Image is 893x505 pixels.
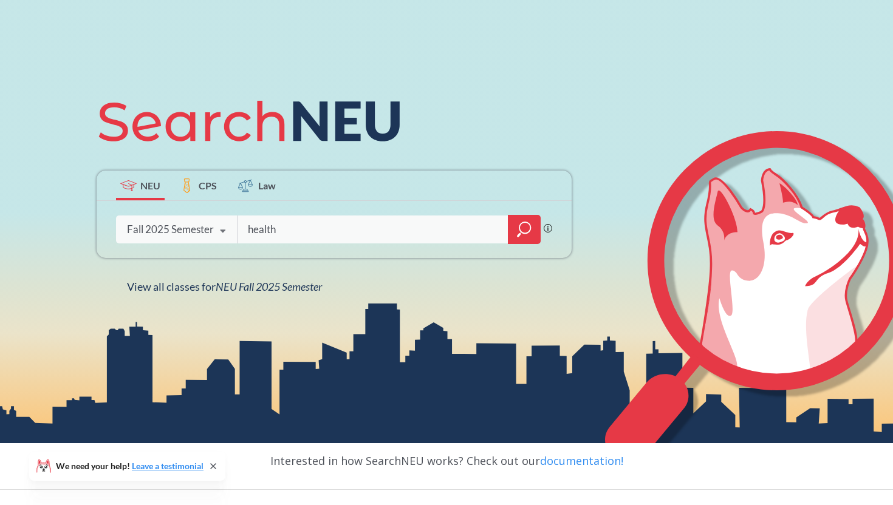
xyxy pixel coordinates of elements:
div: Fall 2025 Semester [127,223,214,236]
a: documentation! [540,453,623,468]
span: NEU [140,178,160,192]
span: View all classes for [127,280,322,293]
div: magnifying glass [508,215,541,244]
span: CPS [199,178,217,192]
span: Law [258,178,276,192]
span: NEU Fall 2025 Semester [216,280,322,293]
input: Class, professor, course number, "phrase" [247,217,499,242]
svg: magnifying glass [517,221,532,238]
